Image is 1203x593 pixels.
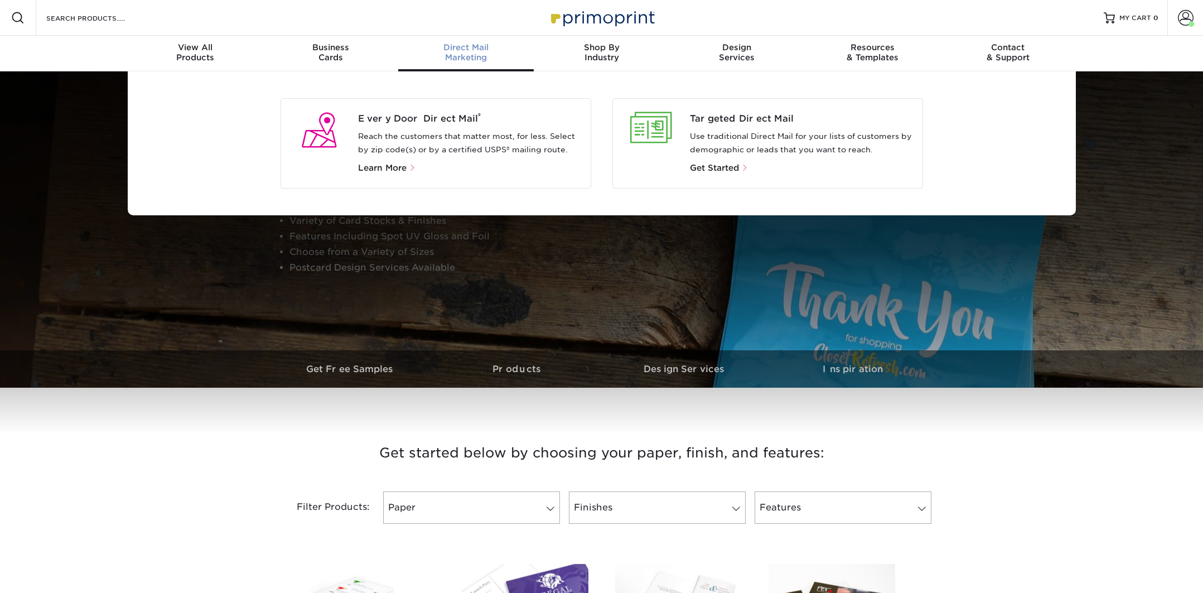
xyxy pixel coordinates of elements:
[358,163,407,173] span: Learn More
[398,42,534,62] div: Marketing
[128,42,263,52] span: View All
[128,36,263,71] a: View AllProducts
[940,42,1076,52] span: Contact
[263,42,398,52] span: Business
[546,6,658,30] img: Primoprint
[398,36,534,71] a: Direct MailMarketing
[1153,14,1158,22] span: 0
[805,42,940,52] span: Resources
[690,164,748,172] a: Get Started
[534,42,669,62] div: Industry
[534,42,669,52] span: Shop By
[690,112,914,126] a: Targeted Direct Mail
[383,491,560,524] a: Paper
[534,36,669,71] a: Shop ByIndustry
[690,163,739,173] span: Get Started
[128,42,263,62] div: Products
[755,491,931,524] a: Features
[263,36,398,71] a: BusinessCards
[805,42,940,62] div: & Templates
[478,112,481,120] sup: ®
[940,42,1076,62] div: & Support
[669,42,805,62] div: Services
[940,36,1076,71] a: Contact& Support
[805,36,940,71] a: Resources& Templates
[690,130,914,157] p: Use traditional Direct Mail for your lists of customers by demographic or leads that you want to ...
[358,112,582,126] a: Every Door Direct Mail®
[358,164,421,172] a: Learn More
[398,42,534,52] span: Direct Mail
[358,112,582,126] span: Every Door Direct Mail
[45,11,154,25] input: SEARCH PRODUCTS.....
[267,491,379,524] div: Filter Products:
[569,491,746,524] a: Finishes
[1119,13,1151,23] span: MY CART
[358,130,582,157] p: Reach the customers that matter most, for less. Select by zip code(s) or by a certified USPS® mai...
[276,428,928,478] h3: Get started below by choosing your paper, finish, and features:
[669,42,805,52] span: Design
[263,42,398,62] div: Cards
[669,36,805,71] a: DesignServices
